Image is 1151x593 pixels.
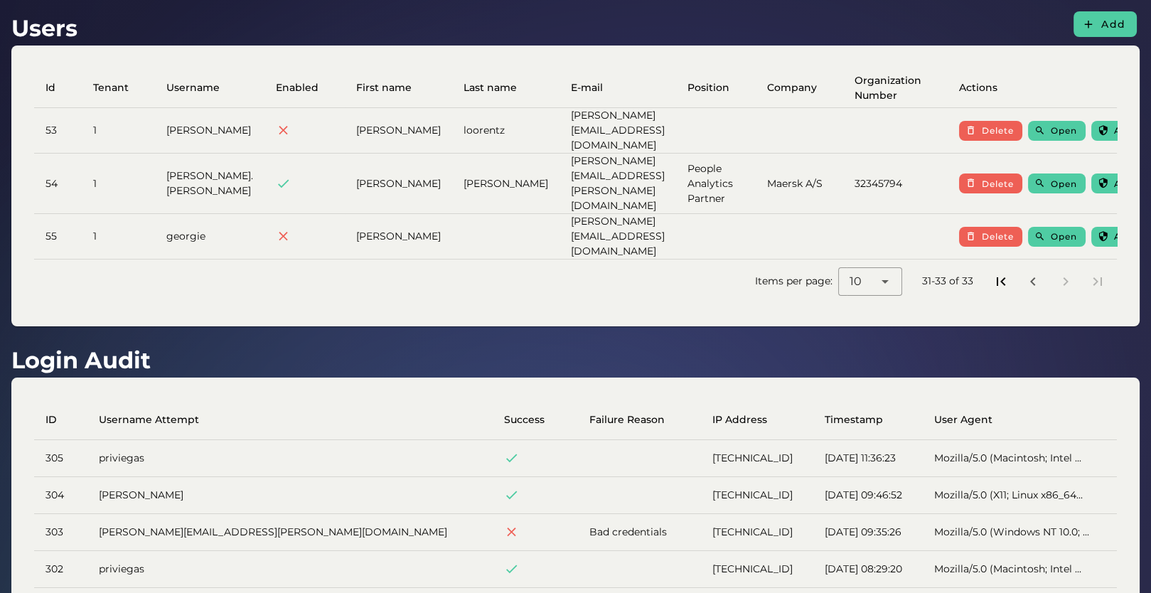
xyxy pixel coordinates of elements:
span: Enabled [276,80,318,95]
td: [PERSON_NAME] [345,108,452,154]
button: First page [987,269,1013,294]
td: [TECHNICAL_ID] [701,477,813,514]
td: [DATE] 11:36:23 [813,440,923,477]
span: Failure Reason [589,412,665,427]
td: 53 [34,108,82,154]
td: [DATE] 09:46:52 [813,477,923,514]
td: [TECHNICAL_ID] [701,440,813,477]
button: Open [1028,173,1086,193]
span: Timestamp [825,412,883,427]
td: 32345794 [843,154,948,214]
td: Maersk A/S [756,154,843,214]
td: [DATE] 09:35:26 [813,514,923,551]
nav: Pagination Navigation [985,265,1114,298]
span: Company [767,80,817,95]
button: Delete [959,227,1022,247]
span: Mozilla/5.0 (Macintosh; Intel ... [934,562,1081,575]
span: E-mail [571,80,603,95]
td: 1 [82,108,155,154]
span: ID [45,412,57,427]
td: priviegas [87,440,492,477]
span: Username Attempt [99,412,199,427]
td: [PERSON_NAME] [155,108,264,154]
span: First name [356,80,412,95]
td: georgie [155,214,264,259]
span: Username [166,80,220,95]
td: Bad credentials [578,514,701,551]
span: 10 [850,273,862,290]
button: Open [1028,121,1086,141]
span: Items per page: [755,274,838,289]
span: Success [504,412,545,427]
span: Open [1050,231,1077,242]
button: Delete [959,121,1022,141]
td: [PERSON_NAME][EMAIL_ADDRESS][PERSON_NAME][DOMAIN_NAME] [560,154,676,214]
td: [PERSON_NAME][EMAIL_ADDRESS][PERSON_NAME][DOMAIN_NAME] [87,514,492,551]
td: [DATE] 08:29:20 [813,551,923,588]
span: Audit [1113,178,1140,189]
td: 302 [34,551,87,588]
button: Open [1028,227,1086,247]
td: [TECHNICAL_ID] [701,551,813,588]
td: [PERSON_NAME][EMAIL_ADDRESS][DOMAIN_NAME] [560,108,676,154]
span: Mozilla/5.0 (X11; Linux x86_64... [934,488,1083,501]
td: [PERSON_NAME] [345,214,452,259]
button: Previous page [1020,269,1046,294]
td: 303 [34,514,87,551]
span: User Agent [934,412,992,427]
span: Id [45,80,55,95]
td: 305 [34,440,87,477]
td: [PERSON_NAME].[PERSON_NAME] [155,154,264,214]
span: IP Address [712,412,767,427]
span: Delete [981,231,1015,242]
td: [PERSON_NAME] [345,154,452,214]
span: Add [1101,18,1125,31]
td: [PERSON_NAME] [452,154,560,214]
span: Mozilla/5.0 (Macintosh; Intel ... [934,452,1081,464]
span: Mozilla/5.0 (Windows NT 10.0; ... [934,525,1089,538]
span: Audit [1113,125,1140,136]
span: Position [687,80,729,95]
td: 55 [34,214,82,259]
span: Organization Number [855,73,921,103]
td: [PERSON_NAME][EMAIL_ADDRESS][DOMAIN_NAME] [560,214,676,259]
span: Audit [1113,231,1140,242]
button: Delete [959,173,1022,193]
td: [PERSON_NAME] [87,477,492,514]
button: Audit [1091,173,1150,193]
span: Tenant [93,80,129,95]
h1: Users [11,11,77,46]
span: Open [1050,178,1077,189]
span: Delete [981,125,1015,136]
button: Audit [1091,121,1150,141]
td: People Analytics Partner [676,154,756,214]
span: Delete [981,178,1015,189]
td: 1 [82,154,155,214]
span: Open [1050,125,1077,136]
td: 1 [82,214,155,259]
button: Audit [1091,227,1150,247]
span: Last name [464,80,517,95]
td: 304 [34,477,87,514]
div: 31-33 of 33 [922,274,973,289]
span: Actions [959,80,997,95]
td: [TECHNICAL_ID] [701,514,813,551]
button: Add [1074,11,1137,37]
td: priviegas [87,551,492,588]
td: 54 [34,154,82,214]
td: loorentz [452,108,560,154]
h1: Login Audit [11,343,151,378]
